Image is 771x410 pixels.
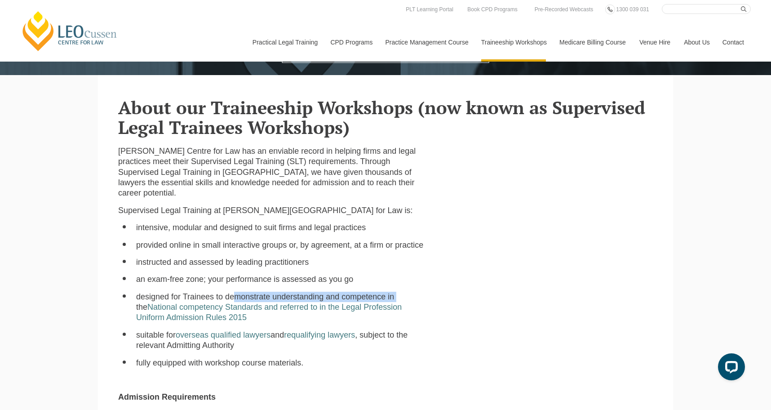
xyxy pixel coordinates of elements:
[20,10,120,52] a: [PERSON_NAME] Centre for Law
[614,4,651,14] a: 1300 039 031
[136,358,425,368] li: fully equipped with workshop course materials.
[118,392,216,401] strong: Admission Requirements
[716,23,751,62] a: Contact
[553,23,633,62] a: Medicare Billing Course
[136,303,402,322] a: National competency Standards and referred to in the Legal Profession Uniform Admission Rules 2015
[118,98,653,137] h2: About our Traineeship Workshops (now known as Supervised Legal Trainees Workshops)
[465,4,519,14] a: Book CPD Programs
[677,23,716,62] a: About Us
[633,23,677,62] a: Venue Hire
[136,330,425,351] li: suitable for and , subject to the relevant Admitting Authority
[136,292,425,323] li: designed for Trainees to demonstrate understanding and competence in the
[246,23,324,62] a: Practical Legal Training
[616,6,649,13] span: 1300 039 031
[403,4,456,14] a: PLT Learning Portal
[379,23,474,62] a: Practice Management Course
[136,223,425,233] li: intensive, modular and designed to suit firms and legal practices
[136,257,425,267] li: instructed and assessed by leading practitioners
[284,330,355,339] a: requalifying lawyers
[118,146,425,199] p: [PERSON_NAME] Centre for Law has an enviable record in helping firms and legal practices meet the...
[711,350,749,388] iframe: LiveChat chat widget
[136,240,425,250] li: provided online in small interactive groups or, by agreement, at a firm or practice
[176,330,270,339] a: overseas qualified lawyers
[136,274,425,285] li: an exam-free zone; your performance is assessed as you go
[532,4,596,14] a: Pre-Recorded Webcasts
[118,205,425,216] p: Supervised Legal Training at [PERSON_NAME][GEOGRAPHIC_DATA] for Law is:
[474,23,553,62] a: Traineeship Workshops
[323,23,378,62] a: CPD Programs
